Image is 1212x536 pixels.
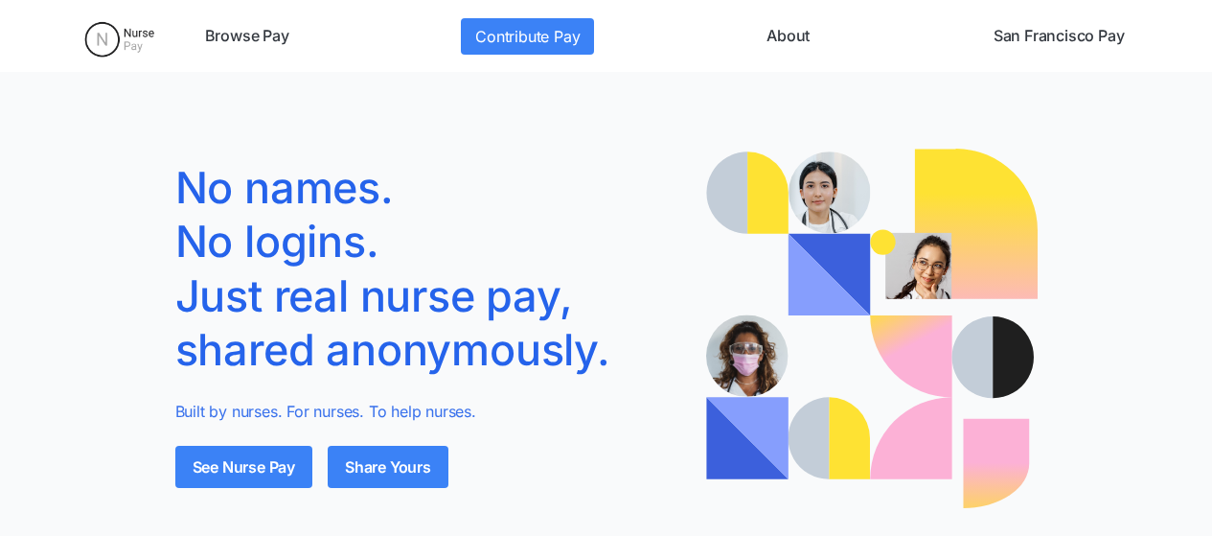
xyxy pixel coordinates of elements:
[175,400,677,423] p: Built by nurses. For nurses. To help nurses.
[197,18,297,55] a: Browse Pay
[706,149,1038,508] img: Illustration of a nurse with speech bubbles showing real pay quotes
[759,18,817,55] a: About
[175,161,677,377] h1: No names. No logins. Just real nurse pay, shared anonymously.
[986,18,1132,55] a: San Francisco Pay
[461,18,594,55] a: Contribute Pay
[328,446,448,488] a: Share Yours
[175,446,312,488] a: See Nurse Pay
